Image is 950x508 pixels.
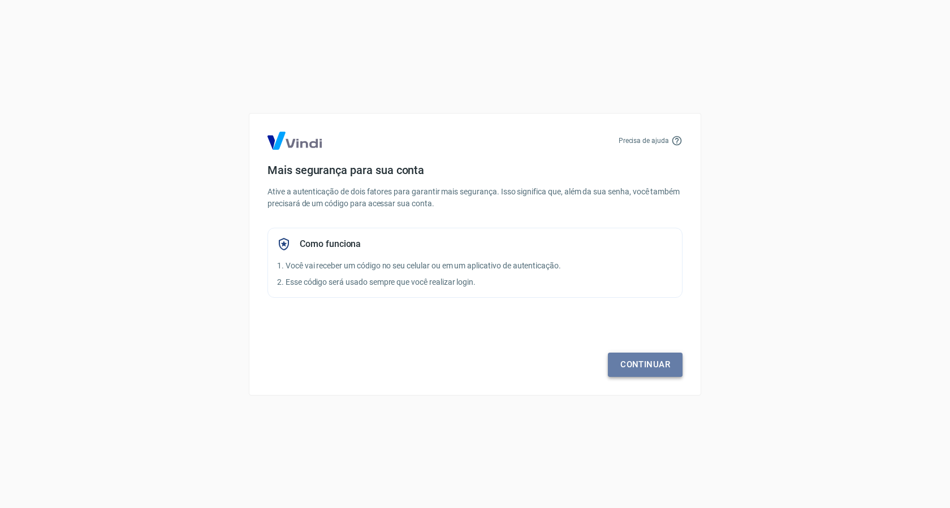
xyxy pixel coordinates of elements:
p: 2. Esse código será usado sempre que você realizar login. [277,276,673,288]
h4: Mais segurança para sua conta [267,163,683,177]
h5: Como funciona [300,238,361,250]
a: Continuar [608,353,683,376]
img: Logo Vind [267,132,322,150]
p: Ative a autenticação de dois fatores para garantir mais segurança. Isso significa que, além da su... [267,186,683,210]
p: 1. Você vai receber um código no seu celular ou em um aplicativo de autenticação. [277,260,673,272]
p: Precisa de ajuda [619,136,669,146]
